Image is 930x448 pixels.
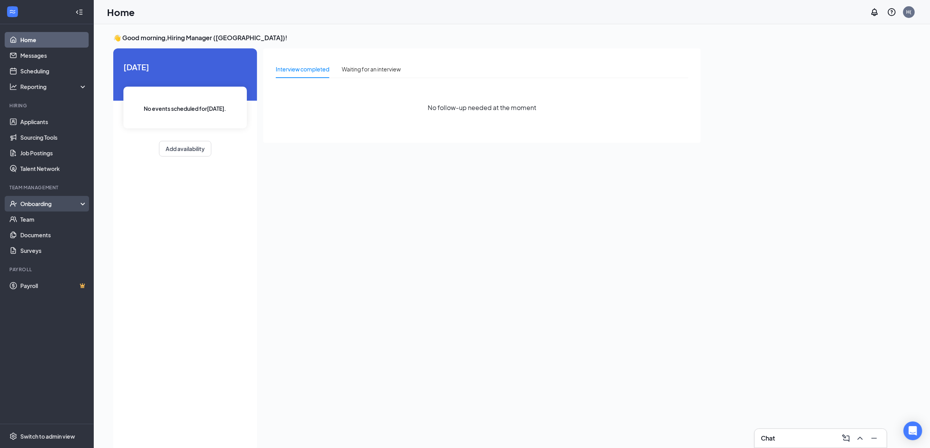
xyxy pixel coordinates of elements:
svg: Analysis [9,83,17,91]
button: ComposeMessage [840,432,852,444]
a: Messages [20,48,87,63]
span: No events scheduled for [DATE] . [144,104,227,113]
a: Scheduling [20,63,87,79]
div: Waiting for an interview [342,65,401,73]
a: PayrollCrown [20,278,87,293]
svg: UserCheck [9,200,17,208]
svg: ChevronUp [855,434,865,443]
a: Surveys [20,243,87,258]
h3: 👋 Good morning, Hiring Manager ([GEOGRAPHIC_DATA]) ! [113,34,701,42]
div: Open Intercom Messenger [903,421,922,440]
svg: Notifications [870,7,879,17]
a: Sourcing Tools [20,130,87,145]
svg: Settings [9,432,17,440]
svg: Collapse [75,8,83,16]
button: Minimize [868,432,880,444]
span: [DATE] [123,61,247,73]
div: Payroll [9,266,86,273]
button: Add availability [159,141,211,156]
svg: QuestionInfo [887,7,896,17]
h3: Chat [761,434,775,443]
svg: WorkstreamLogo [9,8,16,16]
span: No follow-up needed at the moment [428,103,536,112]
div: Hiring [9,102,86,109]
a: Job Postings [20,145,87,161]
h1: Home [107,5,135,19]
div: Team Management [9,184,86,191]
div: Switch to admin view [20,432,75,440]
a: Home [20,32,87,48]
div: Onboarding [20,200,80,208]
a: Talent Network [20,161,87,176]
a: Documents [20,227,87,243]
a: Applicants [20,114,87,130]
svg: ComposeMessage [841,434,851,443]
a: Team [20,212,87,227]
div: H( [907,9,912,15]
svg: Minimize [869,434,879,443]
button: ChevronUp [854,432,866,444]
div: Reporting [20,83,87,91]
div: Interview completed [276,65,329,73]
